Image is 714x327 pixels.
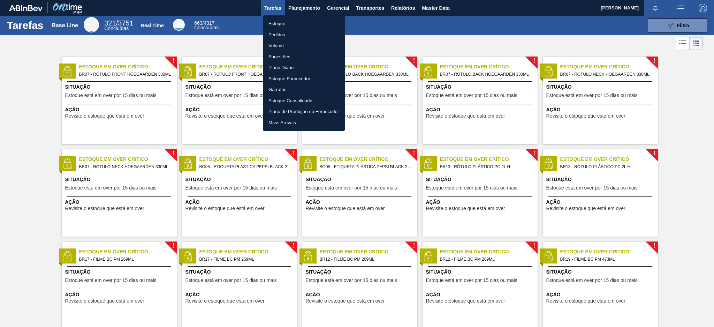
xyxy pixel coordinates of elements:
[263,117,345,128] a: Mass Arrivals
[263,62,345,73] a: Plano Diário
[263,18,345,29] a: Estoque
[263,73,345,84] a: Estoque Fornecedor
[263,51,345,62] a: Sugestões
[263,106,345,117] a: Plano de Produção do Fornecedor
[263,84,345,95] a: Garrafas
[263,95,345,106] a: Estoque Consolidado
[263,29,345,40] a: Pedidos
[263,40,345,51] a: Volume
